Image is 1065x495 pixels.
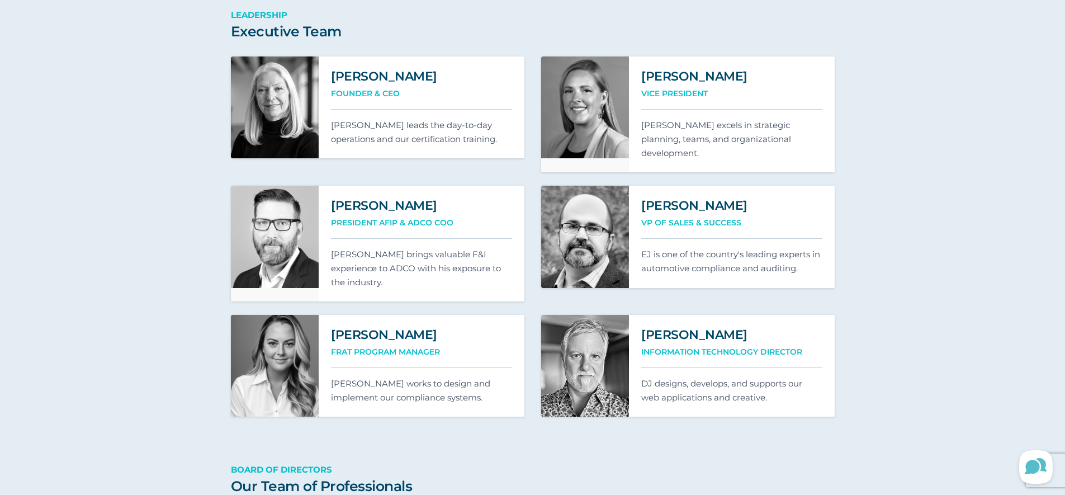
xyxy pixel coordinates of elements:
[331,327,512,342] h2: [PERSON_NAME]
[331,87,512,110] div: Founder & CEO
[331,69,512,84] h2: [PERSON_NAME]
[331,247,512,289] p: [PERSON_NAME] brings valuable F&I experience to ADCO with his exposure to the industry.
[641,198,822,213] h2: [PERSON_NAME]
[331,345,512,368] div: FRAT Program Manager
[331,198,512,213] h2: [PERSON_NAME]
[231,8,421,22] p: Leadership
[231,23,421,40] h2: Executive Team
[231,478,835,494] h2: Our Team of Professionals
[231,463,835,477] p: Board of Directors
[641,327,822,342] h2: [PERSON_NAME]
[641,247,822,275] p: EJ is one of the country's leading experts in automotive compliance and auditing.
[641,345,822,368] div: Information Technology Director
[641,87,822,110] div: Vice President
[331,216,512,239] div: President AFIP & ADCO COO
[641,376,822,404] p: DJ designs, develops, and supports our web applications and creative.
[331,118,512,146] p: [PERSON_NAME] leads the day-to-day operations and our certification training.
[641,118,822,160] p: [PERSON_NAME] excels in strategic planning, teams, and organizational development.
[331,376,512,404] p: [PERSON_NAME] works to design and implement our compliance systems.
[1009,439,1065,495] iframe: Lucky Orange Messenger
[641,216,822,239] div: VP of Sales & Success
[641,69,822,84] h2: [PERSON_NAME]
